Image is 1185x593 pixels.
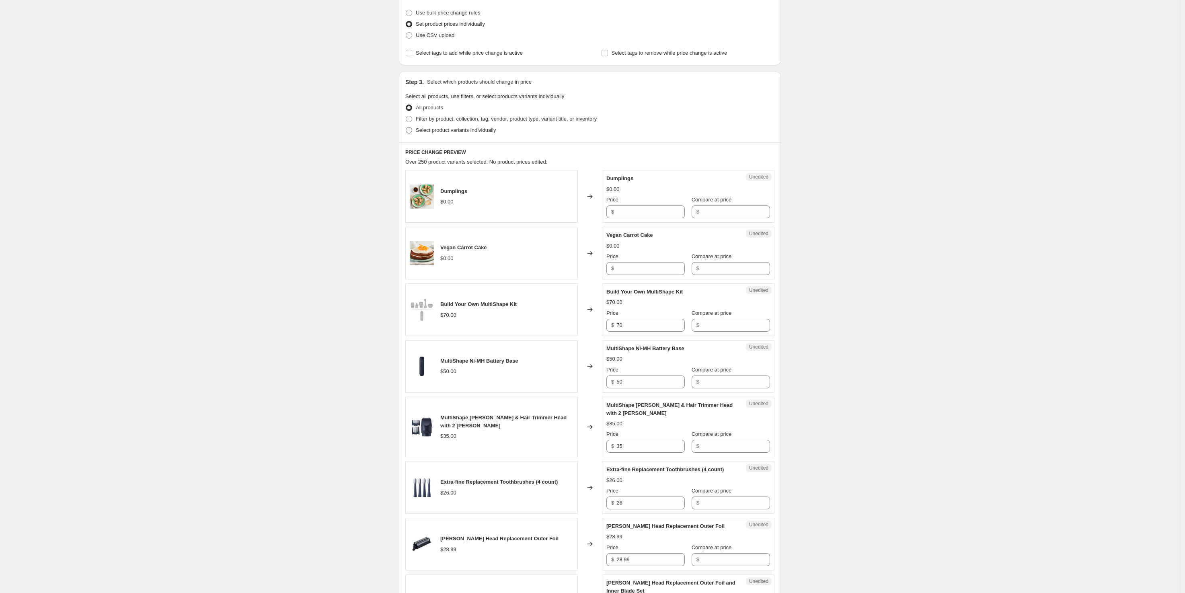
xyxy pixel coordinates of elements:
[440,301,517,307] span: Build Your Own MultiShape Kit
[606,185,620,193] div: $0.00
[606,355,622,363] div: $50.00
[611,209,614,215] span: $
[696,209,699,215] span: $
[749,521,768,528] span: Unedited
[440,254,454,263] div: $0.00
[440,198,454,206] div: $0.00
[606,289,683,295] span: Build Your Own MultiShape Kit
[749,287,768,293] span: Unedited
[606,197,618,203] span: Price
[696,556,699,562] span: $
[606,544,618,550] span: Price
[611,322,614,328] span: $
[410,185,434,209] img: dumplings_80x.jpg
[405,93,564,99] span: Select all products, use filters, or select products variants individually
[440,244,487,250] span: Vegan Carrot Cake
[440,479,558,485] span: Extra-fine Replacement Toothbrushes (4 count)
[410,298,434,322] img: 23-0091_PC_shopPana_maincarousel_2048x2048_multishape_buildurown_hero_80x.jpg
[606,431,618,437] span: Price
[440,311,456,319] div: $70.00
[416,10,480,16] span: Use bulk price change rules
[606,253,618,259] span: Price
[606,533,622,541] div: $28.99
[440,358,518,364] span: MultiShape Ni-MH Battery Base
[440,546,456,554] div: $28.99
[440,414,567,429] span: MultiShape [PERSON_NAME] & Hair Trimmer Head with 2 [PERSON_NAME]
[606,420,622,428] div: $35.00
[410,532,434,556] img: foilcentershadow_80x.jpg
[606,175,633,181] span: Dumplings
[416,116,597,122] span: Filter by product, collection, tag, vendor, product type, variant title, or inventory
[692,253,732,259] span: Compare at price
[696,265,699,271] span: $
[692,367,732,373] span: Compare at price
[749,230,768,237] span: Unedited
[692,544,732,550] span: Compare at price
[696,500,699,506] span: $
[416,21,485,27] span: Set product prices individually
[749,578,768,585] span: Unedited
[410,241,434,265] img: carrot-cake_80x.jpg
[440,188,467,194] span: Dumplings
[606,488,618,494] span: Price
[427,78,532,86] p: Select which products should change in price
[606,367,618,373] span: Price
[611,379,614,385] span: $
[696,443,699,449] span: $
[606,523,725,529] span: [PERSON_NAME] Head Replacement Outer Foil
[696,379,699,385] span: $
[606,345,684,351] span: MultiShape Ni-MH Battery Base
[440,489,456,497] div: $26.00
[749,465,768,471] span: Unedited
[416,50,523,56] span: Select tags to add while price change is active
[611,265,614,271] span: $
[692,431,732,437] span: Compare at price
[606,310,618,316] span: Price
[405,149,774,156] h6: PRICE CHANGE PREVIEW
[416,32,454,38] span: Use CSV upload
[606,298,622,306] div: $70.00
[749,344,768,350] span: Unedited
[405,78,424,86] h2: Step 3.
[692,310,732,316] span: Compare at price
[606,476,622,484] div: $26.00
[440,536,559,542] span: [PERSON_NAME] Head Replacement Outer Foil
[749,174,768,180] span: Unedited
[611,500,614,506] span: $
[696,322,699,328] span: $
[416,127,496,133] span: Select product variants individually
[749,400,768,407] span: Unedited
[611,443,614,449] span: $
[606,466,724,472] span: Extra-fine Replacement Toothbrushes (4 count)
[606,232,653,238] span: Vegan Carrot Cake
[410,354,434,378] img: 22-0302_mS_ER-CBN1_carousel_2048x01_742861e9-0f94-43fa-bda9-9e4333cf74e8_80x.jpg
[405,159,547,165] span: Over 250 product variants selected. No product prices edited:
[606,242,620,250] div: $0.00
[692,197,732,203] span: Compare at price
[440,367,456,375] div: $50.00
[416,105,443,111] span: All products
[692,488,732,494] span: Compare at price
[612,50,727,56] span: Select tags to remove while price change is active
[606,402,733,416] span: MultiShape [PERSON_NAME] & Hair Trimmer Head with 2 [PERSON_NAME]
[410,476,434,500] img: 22-0302_mS_ER-CTB1-A_carousel_2048x02_98ef2374-1d0d-47cb-8055-81c42ecf61c3_80x.jpg
[410,415,434,439] img: 24-0263_ER-CTN1_NarrowTrimmerAttachment__NonTextCarousels_00__Shopify_main__2048x2048_b87e653c-50...
[440,432,456,440] div: $35.00
[611,556,614,562] span: $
